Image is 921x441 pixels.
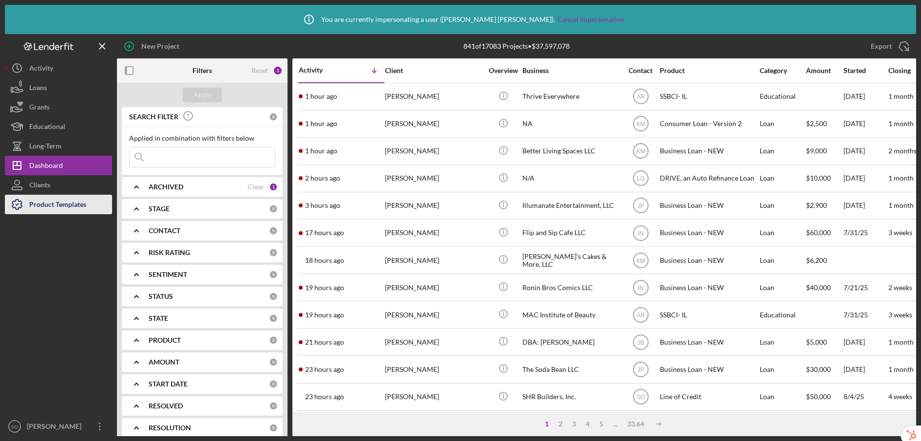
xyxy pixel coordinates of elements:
div: Line of Credit [660,384,757,410]
button: Dashboard [5,156,112,175]
div: Educational [760,302,805,328]
time: 2025-08-21 14:43 [305,120,337,128]
div: Educational [29,117,65,139]
time: 2025-08-20 16:26 [305,393,344,401]
time: 2025-08-21 13:58 [305,174,340,182]
div: New Project [141,37,179,56]
div: Product Templates [29,195,86,217]
time: 1 month [888,92,914,100]
div: 0 [269,226,278,235]
div: 3 [567,420,581,428]
div: $30,000 [806,356,843,382]
div: Loan [760,138,805,164]
button: Educational [5,117,112,136]
div: [PERSON_NAME] [385,356,482,382]
div: Business Loan - NEW [660,193,757,219]
b: STATE [149,314,168,322]
div: Started [844,67,887,74]
div: [DATE] [844,193,887,219]
b: AMOUNT [149,358,179,366]
div: $2,900 [806,193,843,219]
div: Loan [760,384,805,410]
div: $40,000 [806,275,843,300]
b: RESOLUTION [149,424,191,432]
time: 1 month [888,338,914,346]
b: ARCHIVED [149,183,183,191]
div: Educational [760,411,805,437]
time: 2 weeks [888,283,912,292]
div: DBA: [PERSON_NAME] [522,329,620,355]
div: $60,000 [806,220,843,246]
b: SENTIMENT [149,271,187,278]
time: 2025-08-21 12:31 [305,202,340,209]
div: Loan [760,111,805,137]
text: SO [636,394,645,401]
a: Activity [5,58,112,78]
text: SO [11,424,18,429]
button: Product Templates [5,195,112,214]
button: Loans [5,78,112,97]
time: 2025-08-20 20:23 [305,311,344,319]
div: Amount [806,67,843,74]
text: KM [636,257,645,264]
div: [DATE] [844,111,887,137]
div: 0 [269,358,278,367]
time: 3 weeks [888,311,912,319]
div: Loan [760,356,805,382]
button: Export [861,37,916,56]
div: 1 [273,66,283,75]
div: [PERSON_NAME] [385,193,482,219]
time: 2025-08-21 15:00 [305,92,337,100]
b: RISK RATING [149,249,190,257]
div: Dashboard [29,156,63,178]
div: Reset [251,67,268,74]
div: Overview [485,67,521,74]
div: [PERSON_NAME] [385,111,482,137]
div: Long-Term [29,136,61,158]
div: You are currently impersonating a user ( [PERSON_NAME] [PERSON_NAME] ). [297,7,624,32]
time: 2 months [888,147,917,155]
b: RESOLVED [149,402,183,410]
time: 3 weeks [888,228,912,237]
time: 2025-08-20 21:54 [305,257,344,264]
div: $10,000 [806,165,843,191]
div: Category [760,67,805,74]
button: Clients [5,175,112,195]
div: Business [522,67,620,74]
div: Grants [29,97,50,119]
text: KM [636,121,645,128]
div: Business Loan - NEW [660,329,757,355]
time: 1 month [888,174,914,182]
div: [PERSON_NAME] [385,275,482,300]
div: [PERSON_NAME] [385,84,482,110]
div: Activity [299,66,342,74]
div: [DATE] [844,165,887,191]
time: 2025-08-20 16:41 [305,366,344,373]
div: 0 [269,423,278,432]
div: 33.64 [622,420,649,428]
div: C&T Transportation Services [522,411,620,437]
div: 841 of 17083 Projects • $37,597,078 [463,42,570,50]
div: Thrive Everywhere [522,84,620,110]
div: Consumer Loan - Version 2 [660,111,757,137]
time: 2025-08-20 18:42 [305,338,344,346]
div: Business Loan - NEW [660,247,757,273]
div: [DATE] [844,356,887,382]
div: [PERSON_NAME] [24,417,88,439]
div: Ronin Bros Comics LLC [522,275,620,300]
div: 8/4/25 [844,384,887,410]
a: Long-Term [5,136,112,156]
div: 7/31/25 [844,220,887,246]
div: Flip and Sip Cafe LLC [522,220,620,246]
div: 2 [554,420,567,428]
div: [PERSON_NAME] [385,411,482,437]
text: JP [637,367,644,373]
text: JB [637,339,644,346]
div: Loan [760,275,805,300]
div: DRIVE, an Auto Refinance Loan [660,165,757,191]
div: [PERSON_NAME] [385,302,482,328]
div: Apply [193,88,211,102]
div: Illumanate Entertainment, LLC [522,193,620,219]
